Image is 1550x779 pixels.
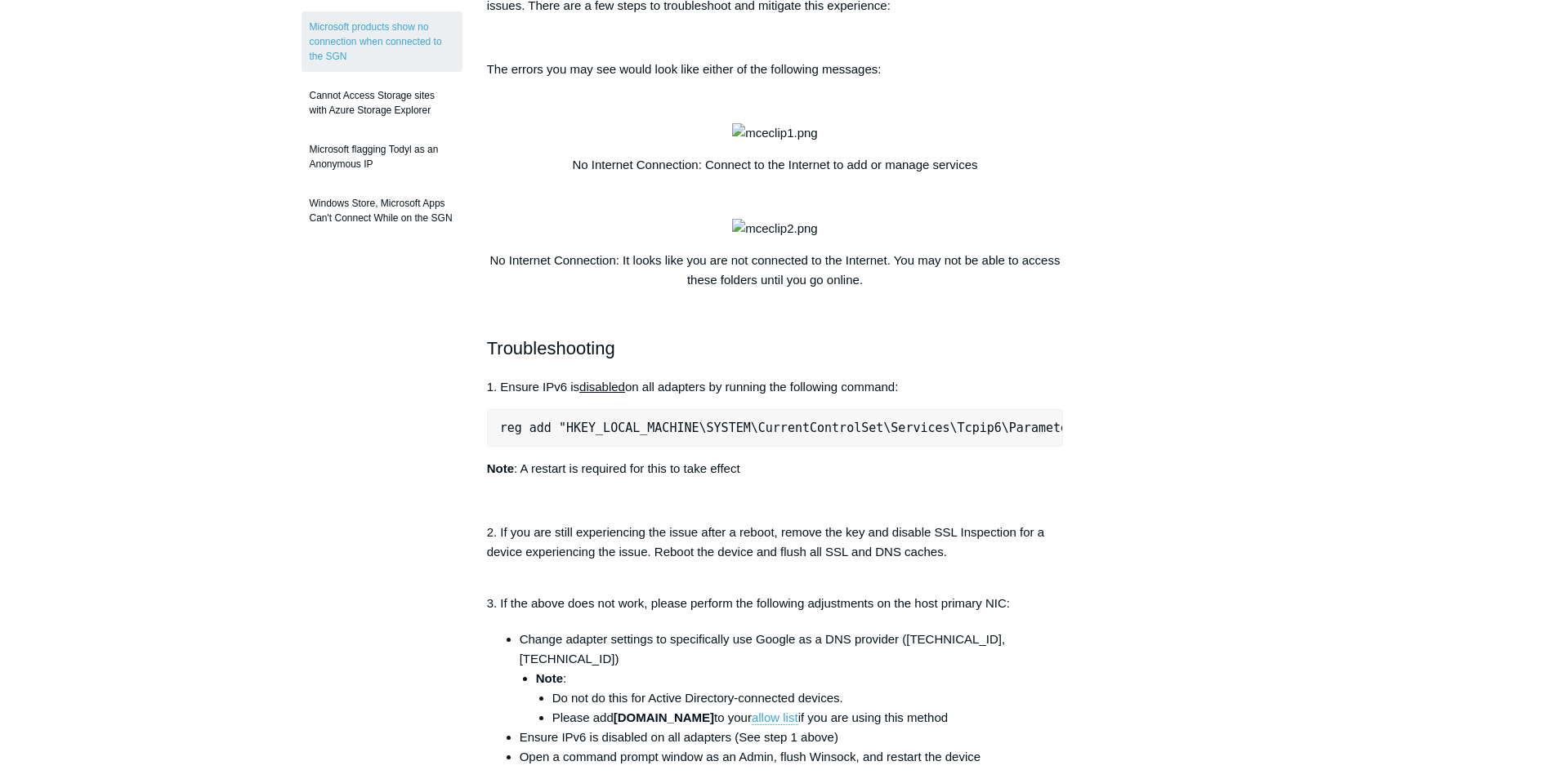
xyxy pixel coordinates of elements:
[487,334,1064,363] h2: Troubleshooting
[579,380,625,394] span: disabled
[487,377,1064,397] p: 1. Ensure IPv6 is on all adapters by running the following command:
[752,710,798,725] a: allow list
[732,219,817,238] img: mceclip2.png
[302,134,462,180] a: Microsoft flagging Todyl as an Anonymous IP
[552,688,1064,708] li: Do not do this for Active Directory-connected devices.
[487,461,514,475] strong: Note
[302,11,462,72] a: Microsoft products show no connection when connected to the SGN
[732,123,817,143] img: mceclip1.png
[487,409,1064,447] pre: reg add "HKEY_LOCAL_MACHINE\SYSTEM\CurrentControlSet\Services\Tcpip6\Parameters" /v DisabledCompo...
[487,523,1064,581] p: 2. If you are still experiencing the issue after a reboot, remove the key and disable SSL Inspect...
[487,594,1064,613] p: 3. If the above does not work, please perform the following adjustments on the host primary NIC:
[614,710,714,724] strong: [DOMAIN_NAME]
[520,728,1064,747] li: Ensure IPv6 is disabled on all adapters (See step 1 above)
[487,459,1064,479] p: : A restart is required for this to take effect
[520,630,1064,728] li: Change adapter settings to specifically use Google as a DNS provider ([TECHNICAL_ID], [TECHNICAL_...
[487,251,1064,290] p: No Internet Connection: It looks like you are not connected to the Internet. You may not be able ...
[536,669,1064,728] li: :
[302,80,462,126] a: Cannot Access Storage sites with Azure Storage Explorer
[536,671,563,685] strong: Note
[487,155,1064,175] p: No Internet Connection: Connect to the Internet to add or manage services
[552,708,1064,728] li: Please add to your if you are using this method
[487,60,1064,79] p: The errors you may see would look like either of the following messages:
[302,188,462,234] a: Windows Store, Microsoft Apps Can't Connect While on the SGN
